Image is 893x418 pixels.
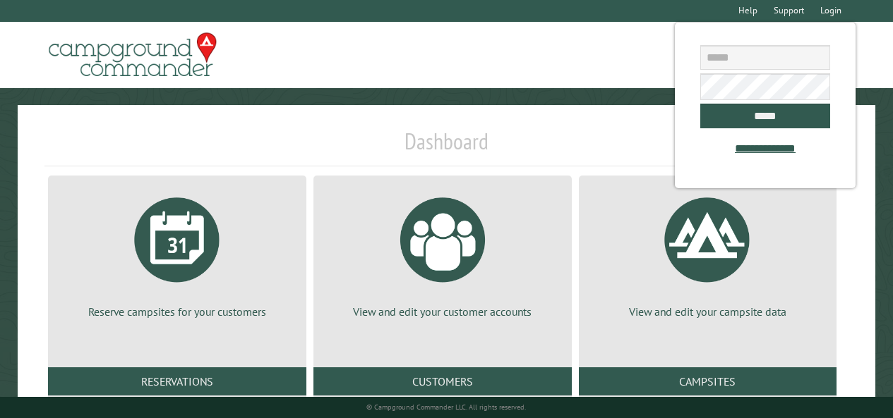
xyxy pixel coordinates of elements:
[48,367,306,395] a: Reservations
[44,27,221,82] img: Campground Commander
[65,304,289,319] p: Reserve campsites for your customers
[44,128,849,166] h1: Dashboard
[65,187,289,319] a: Reserve campsites for your customers
[313,367,572,395] a: Customers
[596,304,820,319] p: View and edit your campsite data
[579,367,837,395] a: Campsites
[596,187,820,319] a: View and edit your campsite data
[366,402,526,412] small: © Campground Commander LLC. All rights reserved.
[330,304,555,319] p: View and edit your customer accounts
[330,187,555,319] a: View and edit your customer accounts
